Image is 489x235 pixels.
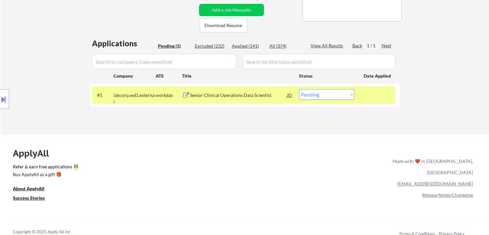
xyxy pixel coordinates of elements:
div: Back [352,42,363,49]
div: Excluded (232) [195,43,227,49]
div: Applied (141) [232,43,264,49]
div: Title [182,73,293,79]
input: Search by title (case sensitive) [243,54,395,69]
div: Next [382,42,392,49]
a: Release Notes/Changelog [422,192,473,198]
a: Success Stories [13,195,53,203]
u: Success Stories [13,195,45,201]
div: Made with ❤️ in [GEOGRAPHIC_DATA], [GEOGRAPHIC_DATA] [390,155,473,178]
a: Buy ApplyAll as a gift 🎁 [13,171,77,179]
u: About ApplyAll [13,186,44,191]
a: About ApplyAll [13,185,53,193]
div: View All Results [311,42,345,49]
input: Search by company (case sensitive) [92,54,237,69]
div: Applications [92,40,156,47]
div: Senior Clinical Operations Data Scientist [190,92,287,99]
div: Date Applied [364,73,392,79]
div: 1 / 1 [367,42,382,49]
a: [EMAIL_ADDRESS][DOMAIN_NAME] [397,181,473,186]
div: JD [286,89,293,101]
button: Download Resume [200,18,247,33]
div: Company [113,73,156,79]
button: Add a Job Manually [199,4,264,16]
a: Refer & earn free applications 👯‍♀️ [13,164,258,171]
div: All (374) [269,43,302,49]
div: workday [156,92,182,99]
div: Status [299,70,354,81]
div: ATS [156,73,182,79]
div: Buy ApplyAll as a gift 🎁 [13,172,77,177]
div: Pending (1) [158,43,190,49]
div: labcorp.wd1.external [113,92,156,105]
